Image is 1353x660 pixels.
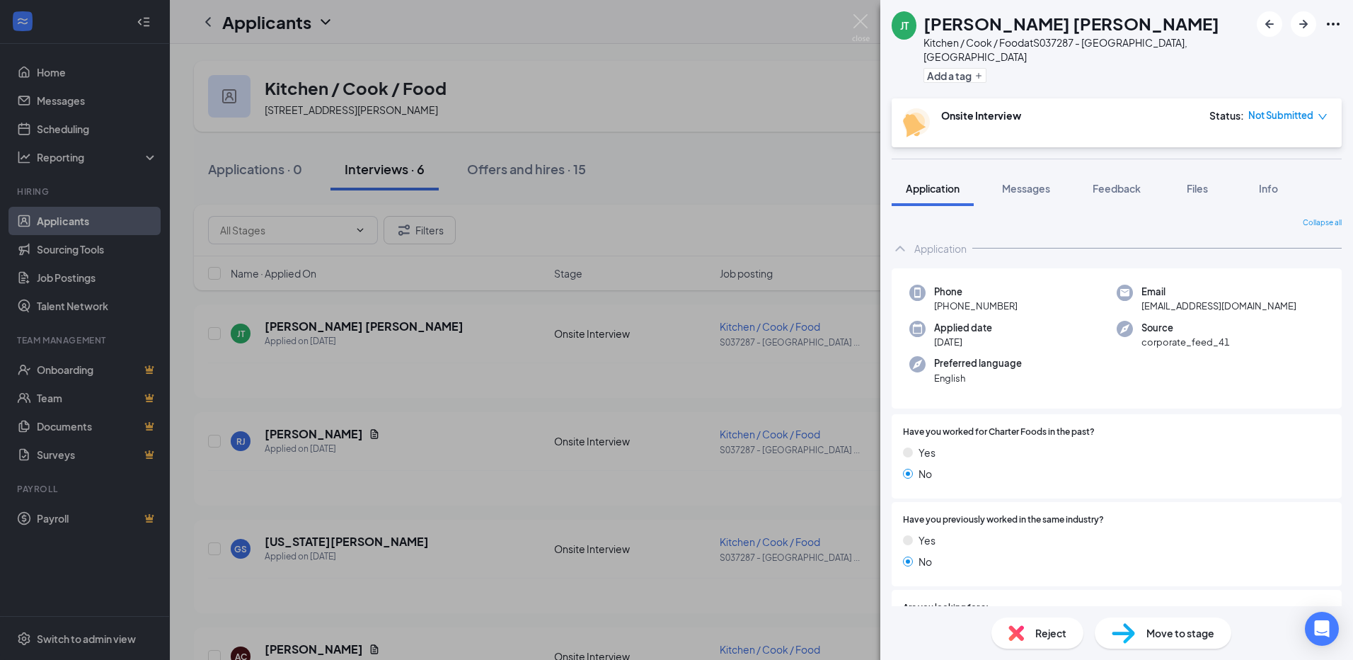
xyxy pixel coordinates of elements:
[1305,612,1339,646] div: Open Intercom Messenger
[934,335,992,349] span: [DATE]
[1325,16,1342,33] svg: Ellipses
[1295,16,1312,33] svg: ArrowRight
[923,35,1250,64] div: Kitchen / Cook / Food at S037287 - [GEOGRAPHIC_DATA], [GEOGRAPHIC_DATA]
[903,601,989,615] span: Are you looking for a:
[1261,16,1278,33] svg: ArrowLeftNew
[892,240,909,257] svg: ChevronUp
[1141,285,1296,299] span: Email
[919,533,935,548] span: Yes
[923,11,1219,35] h1: [PERSON_NAME] [PERSON_NAME]
[934,299,1018,313] span: [PHONE_NUMBER]
[906,182,960,195] span: Application
[1141,335,1230,349] span: corporate_feed_41
[974,72,983,80] svg: Plus
[941,109,1021,122] b: Onsite Interview
[919,445,935,460] span: Yes
[1093,182,1141,195] span: Feedback
[923,68,986,83] button: PlusAdd a tag
[934,356,1022,370] span: Preferred language
[900,18,909,33] div: JT
[914,241,967,256] div: Application
[1146,625,1214,641] span: Move to stage
[1141,321,1230,335] span: Source
[1209,108,1244,123] div: Status :
[1187,182,1208,195] span: Files
[903,426,1095,439] span: Have you worked for Charter Foods in the past?
[919,554,932,569] span: No
[934,371,1022,385] span: English
[934,321,992,335] span: Applied date
[1259,182,1278,195] span: Info
[934,285,1018,299] span: Phone
[1291,11,1316,37] button: ArrowRight
[1002,182,1050,195] span: Messages
[1303,217,1342,229] span: Collapse all
[1141,299,1296,313] span: [EMAIL_ADDRESS][DOMAIN_NAME]
[1318,112,1328,122] span: down
[1035,625,1066,641] span: Reject
[1257,11,1282,37] button: ArrowLeftNew
[919,466,932,482] span: No
[903,513,1104,527] span: Have you previously worked in the same industry?
[1248,108,1313,123] span: Not Submitted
